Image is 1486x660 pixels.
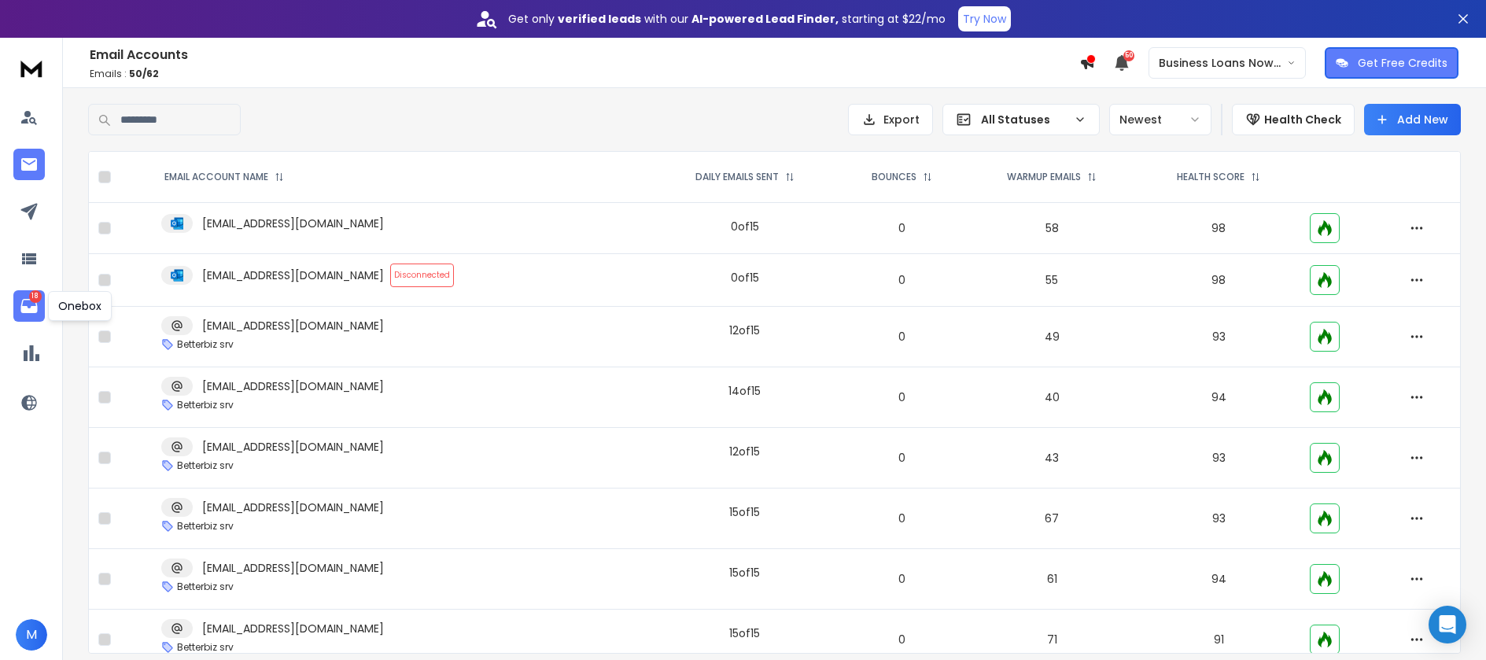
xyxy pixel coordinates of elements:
td: 98 [1138,254,1300,307]
p: [EMAIL_ADDRESS][DOMAIN_NAME] [202,318,384,334]
p: Betterbiz srv [177,520,234,533]
p: Get Free Credits [1358,55,1447,71]
div: 0 of 15 [731,219,759,234]
p: [EMAIL_ADDRESS][DOMAIN_NAME] [202,439,384,455]
div: 0 of 15 [731,270,759,286]
p: Betterbiz srv [177,338,234,351]
button: Try Now [958,6,1011,31]
td: 49 [966,307,1138,367]
p: All Statuses [981,112,1067,127]
p: Try Now [963,11,1006,27]
p: [EMAIL_ADDRESS][DOMAIN_NAME] [202,378,384,394]
td: 94 [1138,367,1300,428]
a: 18 [13,290,45,322]
td: 94 [1138,549,1300,610]
strong: AI-powered Lead Finder, [691,11,839,27]
span: Disconnected [390,264,454,287]
p: Emails : [90,68,1079,80]
td: 40 [966,367,1138,428]
button: Newest [1109,104,1211,135]
div: 14 of 15 [728,383,761,399]
p: 0 [847,450,957,466]
p: 0 [847,220,957,236]
p: [EMAIL_ADDRESS][DOMAIN_NAME] [202,216,384,231]
p: Betterbiz srv [177,641,234,654]
p: 18 [29,290,42,303]
div: 15 of 15 [729,565,760,581]
div: Onebox [48,291,112,321]
button: Export [848,104,933,135]
p: 0 [847,571,957,587]
td: 61 [966,549,1138,610]
td: 55 [966,254,1138,307]
p: 0 [847,389,957,405]
p: Betterbiz srv [177,459,234,472]
p: 0 [847,272,957,288]
td: 93 [1138,307,1300,367]
button: Add New [1364,104,1461,135]
p: 0 [847,511,957,526]
button: M [16,619,47,651]
button: Health Check [1232,104,1355,135]
div: Open Intercom Messenger [1429,606,1466,643]
td: 93 [1138,428,1300,489]
p: WARMUP EMAILS [1007,171,1081,183]
p: HEALTH SCORE [1177,171,1244,183]
p: Business Loans Now ([PERSON_NAME]) [1159,55,1287,71]
p: [EMAIL_ADDRESS][DOMAIN_NAME] [202,621,384,636]
div: 12 of 15 [729,444,760,459]
p: 0 [847,632,957,647]
h1: Email Accounts [90,46,1079,65]
span: 50 [1123,50,1134,61]
td: 67 [966,489,1138,549]
p: Betterbiz srv [177,399,234,411]
span: 50 / 62 [129,67,159,80]
strong: verified leads [558,11,641,27]
div: 12 of 15 [729,323,760,338]
p: [EMAIL_ADDRESS][DOMAIN_NAME] [202,267,384,283]
p: Health Check [1264,112,1341,127]
p: Get only with our starting at $22/mo [508,11,946,27]
p: BOUNCES [872,171,916,183]
p: Betterbiz srv [177,581,234,593]
img: logo [16,53,47,83]
td: 58 [966,203,1138,254]
p: [EMAIL_ADDRESS][DOMAIN_NAME] [202,560,384,576]
p: 0 [847,329,957,345]
div: EMAIL ACCOUNT NAME [164,171,284,183]
p: DAILY EMAILS SENT [695,171,779,183]
div: 15 of 15 [729,625,760,641]
div: 15 of 15 [729,504,760,520]
td: 93 [1138,489,1300,549]
td: 98 [1138,203,1300,254]
td: 43 [966,428,1138,489]
p: [EMAIL_ADDRESS][DOMAIN_NAME] [202,500,384,515]
button: Get Free Credits [1325,47,1458,79]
